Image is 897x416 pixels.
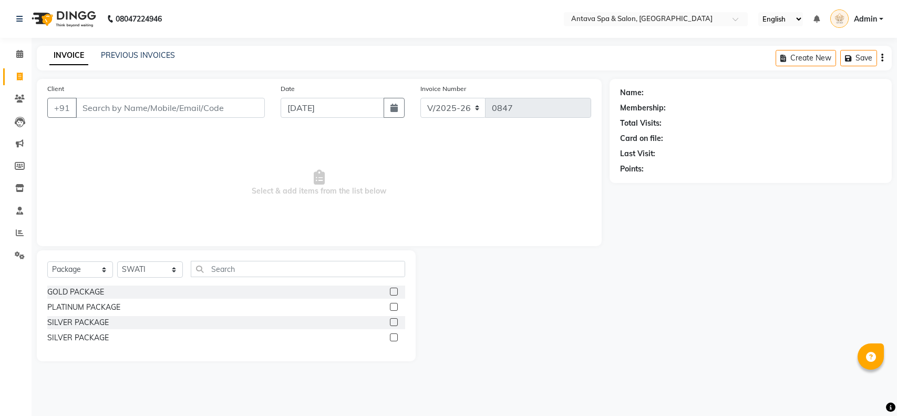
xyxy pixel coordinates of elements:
[620,148,655,159] div: Last Visit:
[47,302,120,313] div: PLATINUM PACKAGE
[281,84,295,94] label: Date
[620,87,644,98] div: Name:
[776,50,836,66] button: Create New
[76,98,265,118] input: Search by Name/Mobile/Email/Code
[840,50,877,66] button: Save
[620,133,663,144] div: Card on file:
[47,332,109,343] div: SILVER PACKAGE
[27,4,99,34] img: logo
[47,317,109,328] div: SILVER PACKAGE
[101,50,175,60] a: PREVIOUS INVOICES
[854,14,877,25] span: Admin
[116,4,162,34] b: 08047224946
[420,84,466,94] label: Invoice Number
[49,46,88,65] a: INVOICE
[191,261,405,277] input: Search
[620,118,662,129] div: Total Visits:
[47,84,64,94] label: Client
[47,130,591,236] span: Select & add items from the list below
[830,9,849,28] img: Admin
[620,164,644,175] div: Points:
[853,374,886,405] iframe: chat widget
[47,287,104,298] div: GOLD PACKAGE
[47,98,77,118] button: +91
[620,103,666,114] div: Membership:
